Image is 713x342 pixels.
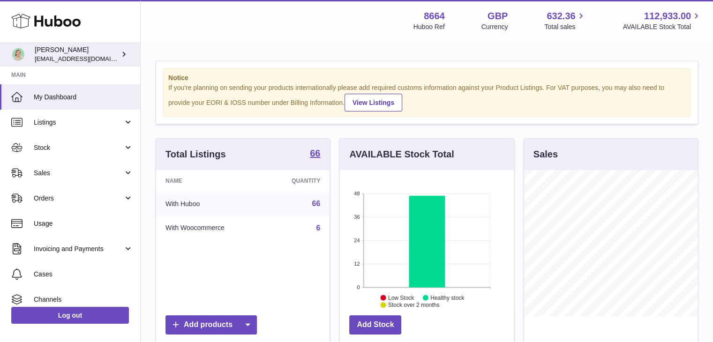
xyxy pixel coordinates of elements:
span: My Dashboard [34,93,133,102]
div: If you're planning on sending your products internationally please add required customs informati... [168,83,685,112]
a: 6 [316,224,320,232]
text: 36 [354,214,360,220]
div: Currency [481,22,508,31]
h3: Total Listings [165,148,226,161]
a: 66 [310,149,320,160]
span: Listings [34,118,123,127]
a: Log out [11,307,129,324]
span: Sales [34,169,123,178]
span: 112,933.00 [644,10,691,22]
strong: 66 [310,149,320,158]
text: 48 [354,191,360,196]
td: With Huboo [156,192,264,216]
strong: 8664 [424,10,445,22]
text: 12 [354,261,360,267]
text: 0 [357,284,360,290]
a: 66 [312,200,321,208]
span: Total sales [544,22,586,31]
text: 24 [354,238,360,243]
a: 112,933.00 AVAILABLE Stock Total [623,10,702,31]
strong: Notice [168,74,685,82]
h3: AVAILABLE Stock Total [349,148,454,161]
div: [PERSON_NAME] [35,45,119,63]
span: Cases [34,270,133,279]
a: 632.36 Total sales [544,10,586,31]
text: Low Stock [388,294,414,301]
div: Huboo Ref [413,22,445,31]
img: internalAdmin-8664@internal.huboo.com [11,47,25,61]
a: Add products [165,315,257,335]
a: Add Stock [349,315,401,335]
th: Name [156,170,264,192]
strong: GBP [488,10,508,22]
th: Quantity [264,170,330,192]
span: Invoicing and Payments [34,245,123,253]
span: Orders [34,194,123,203]
span: Channels [34,295,133,304]
span: Stock [34,143,123,152]
h3: Sales [533,148,558,161]
text: Healthy stock [430,294,465,301]
span: AVAILABLE Stock Total [623,22,702,31]
span: [EMAIL_ADDRESS][DOMAIN_NAME] [35,55,138,62]
a: View Listings [345,94,402,112]
span: Usage [34,219,133,228]
text: Stock over 2 months [388,302,439,308]
span: 632.36 [547,10,575,22]
td: With Woocommerce [156,216,264,240]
